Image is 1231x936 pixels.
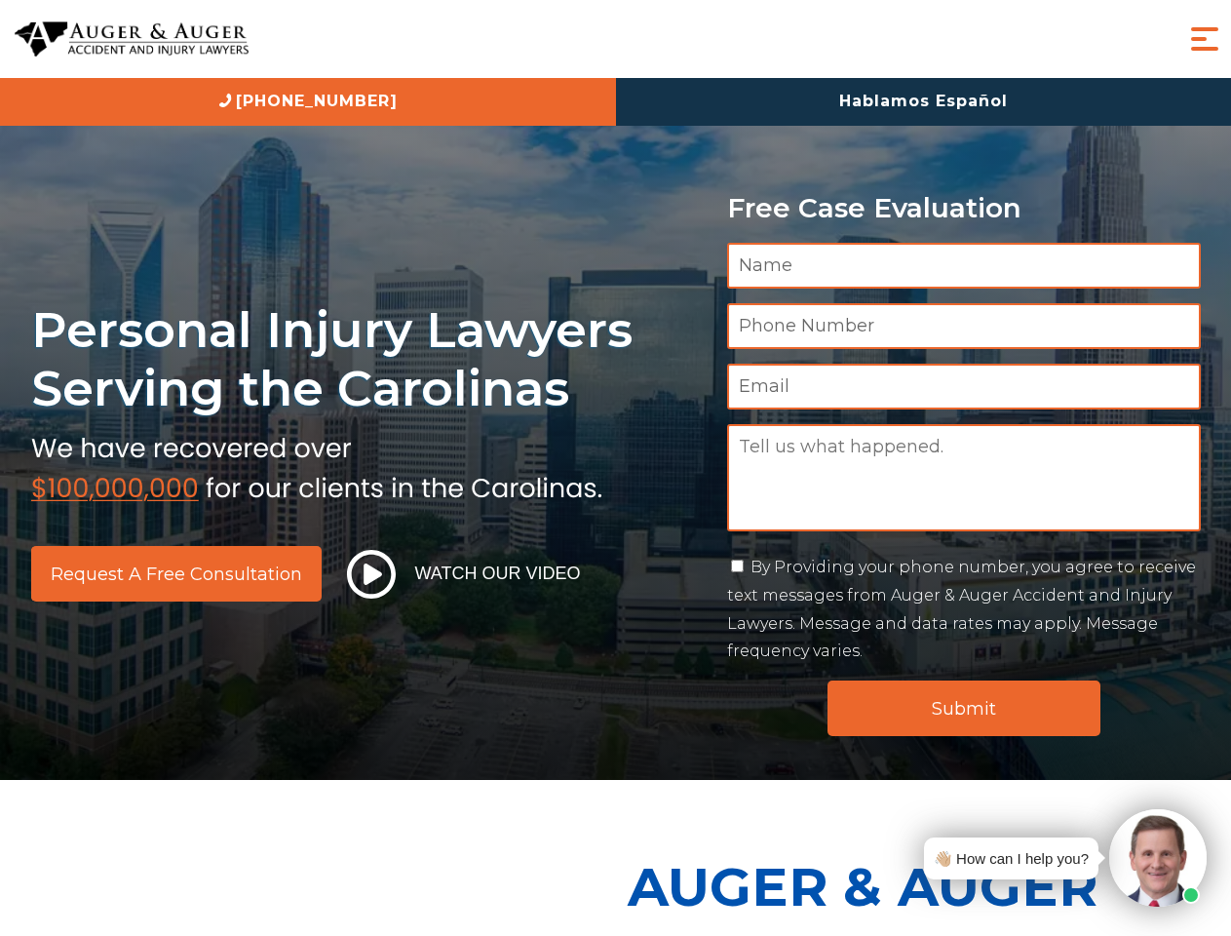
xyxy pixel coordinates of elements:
[341,549,587,600] button: Watch Our Video
[31,546,322,602] a: Request a Free Consultation
[628,838,1220,935] p: Auger & Auger
[1185,19,1224,58] button: Menu
[727,303,1201,349] input: Phone Number
[727,243,1201,289] input: Name
[727,558,1196,660] label: By Providing your phone number, you agree to receive text messages from Auger & Auger Accident an...
[31,428,602,502] img: sub text
[934,845,1089,872] div: 👋🏼 How can I help you?
[31,300,704,418] h1: Personal Injury Lawyers Serving the Carolinas
[15,21,249,58] img: Auger & Auger Accident and Injury Lawyers Logo
[727,193,1201,223] p: Free Case Evaluation
[51,565,302,583] span: Request a Free Consultation
[827,681,1100,736] input: Submit
[1109,809,1207,907] img: Intaker widget Avatar
[727,364,1201,409] input: Email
